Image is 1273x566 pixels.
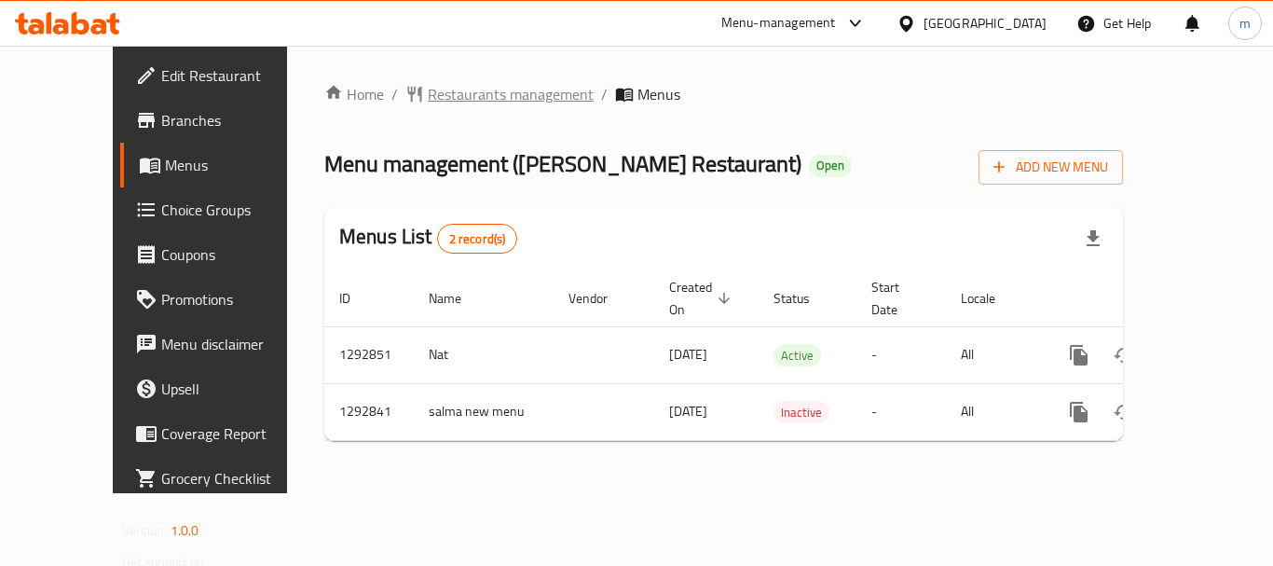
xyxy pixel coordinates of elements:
[324,143,801,185] span: Menu management ( [PERSON_NAME] Restaurant )
[809,155,852,177] div: Open
[1042,270,1251,327] th: Actions
[171,518,199,543] span: 1.0.0
[428,83,594,105] span: Restaurants management
[324,83,1123,105] nav: breadcrumb
[165,154,310,176] span: Menus
[324,83,384,105] a: Home
[324,326,414,383] td: 1292851
[568,287,632,310] span: Vendor
[161,422,310,445] span: Coverage Report
[856,326,946,383] td: -
[324,383,414,440] td: 1292841
[946,383,1042,440] td: All
[391,83,398,105] li: /
[120,322,325,366] a: Menu disclaimer
[1102,390,1146,435] button: Change Status
[871,276,924,321] span: Start Date
[669,342,707,366] span: [DATE]
[438,230,517,248] span: 2 record(s)
[437,224,518,254] div: Total records count
[669,399,707,423] span: [DATE]
[856,383,946,440] td: -
[773,287,834,310] span: Status
[773,345,821,366] span: Active
[339,287,375,310] span: ID
[339,223,517,254] h2: Menus List
[601,83,608,105] li: /
[1057,390,1102,435] button: more
[120,456,325,501] a: Grocery Checklist
[122,518,168,543] span: Version:
[120,277,325,322] a: Promotions
[324,270,1251,441] table: enhanced table
[161,288,310,311] span: Promotions
[1071,216,1116,261] div: Export file
[1239,13,1251,34] span: m
[773,344,821,366] div: Active
[161,64,310,87] span: Edit Restaurant
[809,158,852,173] span: Open
[120,53,325,98] a: Edit Restaurant
[161,199,310,221] span: Choice Groups
[773,401,829,423] div: Inactive
[161,333,310,355] span: Menu disclaimer
[1057,333,1102,378] button: more
[120,187,325,232] a: Choice Groups
[721,12,836,35] div: Menu-management
[993,156,1108,179] span: Add New Menu
[429,287,486,310] span: Name
[1102,333,1146,378] button: Change Status
[924,13,1047,34] div: [GEOGRAPHIC_DATA]
[120,98,325,143] a: Branches
[773,402,829,423] span: Inactive
[161,467,310,490] span: Grocery Checklist
[946,326,1042,383] td: All
[161,378,310,400] span: Upsell
[637,83,680,105] span: Menus
[161,109,310,131] span: Branches
[961,287,1020,310] span: Locale
[120,411,325,456] a: Coverage Report
[669,276,736,321] span: Created On
[120,232,325,277] a: Coupons
[161,243,310,266] span: Coupons
[120,366,325,411] a: Upsell
[405,83,594,105] a: Restaurants management
[414,326,554,383] td: Nat
[414,383,554,440] td: salma new menu
[120,143,325,187] a: Menus
[979,150,1123,185] button: Add New Menu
